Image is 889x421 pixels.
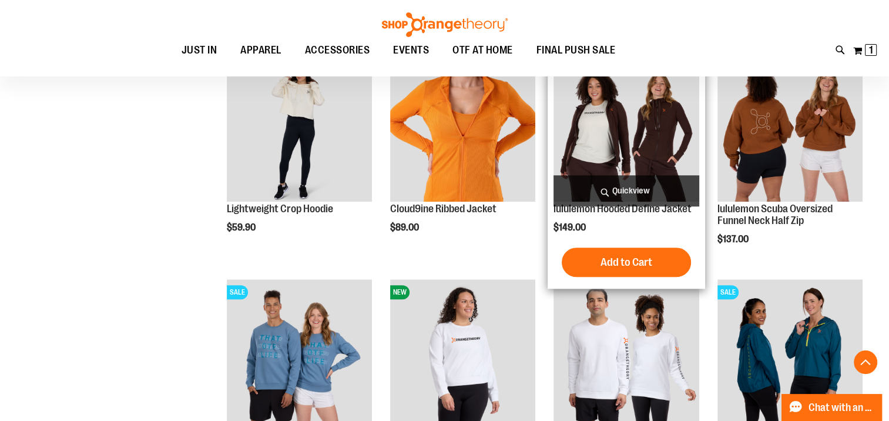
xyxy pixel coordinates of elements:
span: 1 [869,44,873,56]
a: FINAL PUSH SALE [525,37,628,64]
span: ACCESSORIES [305,37,370,64]
a: lululemon Hooded Define Jacket [553,203,692,215]
a: Main view of lululemon Womens Scuba Oversized Funnel Neck [717,56,863,203]
img: Lightweight Crop Hoodie [227,56,372,202]
div: product [221,51,378,263]
img: Shop Orangetheory [380,12,509,37]
span: Add to Cart [601,256,652,269]
button: Back To Top [854,350,877,374]
span: SALE [717,285,739,299]
span: JUST IN [182,37,217,64]
div: product [712,51,868,275]
span: $89.00 [390,222,421,233]
span: $137.00 [717,234,750,245]
div: product [548,51,705,289]
span: APPAREL [240,37,281,64]
img: Main view of 2024 Convention lululemon Hooded Define Jacket [553,56,699,202]
a: Cloud9ine Ribbed Jacket [390,203,497,215]
a: Lightweight Crop Hoodie [227,203,333,215]
a: Quickview [553,175,699,206]
a: EVENTS [381,37,441,64]
button: Chat with an Expert [781,394,883,421]
span: SALE [227,285,248,299]
span: NEW [390,285,410,299]
span: OTF AT HOME [452,37,513,64]
span: $149.00 [553,222,588,233]
a: ACCESSORIES [293,37,382,64]
a: Lightweight Crop Hoodie [227,56,372,203]
a: JUST IN [170,37,229,64]
span: $59.90 [227,222,257,233]
img: Main view of lululemon Womens Scuba Oversized Funnel Neck [717,56,863,202]
a: Cloud9ine Ribbed Jacket [390,56,535,203]
span: EVENTS [393,37,429,64]
a: lululemon Scuba Oversized Funnel Neck Half Zip [717,203,833,226]
span: Chat with an Expert [809,402,875,413]
button: Add to Cart [562,248,691,277]
img: Cloud9ine Ribbed Jacket [390,56,535,202]
a: OTF AT HOME [441,37,525,64]
div: product [384,51,541,263]
a: Main view of 2024 Convention lululemon Hooded Define Jacket [553,56,699,203]
a: APPAREL [229,37,293,64]
span: FINAL PUSH SALE [536,37,616,64]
